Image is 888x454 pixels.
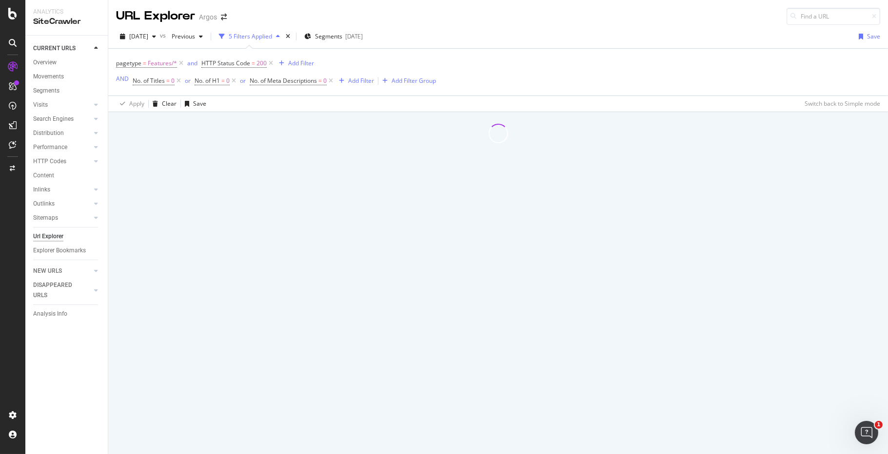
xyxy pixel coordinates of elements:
div: [DATE] [345,32,363,40]
a: Sitemaps [33,213,91,223]
span: 0 [226,74,230,88]
button: Add Filter Group [378,75,436,87]
div: Search Engines [33,114,74,124]
a: Content [33,170,101,181]
div: AND [116,75,129,83]
button: Save [181,96,206,112]
button: Add Filter [335,75,374,87]
div: NEW URLS [33,266,62,276]
a: Explorer Bookmarks [33,246,101,256]
div: Analysis Info [33,309,67,319]
a: Search Engines [33,114,91,124]
div: and [187,59,197,67]
a: Outlinks [33,199,91,209]
a: Visits [33,100,91,110]
div: Analytics [33,8,100,16]
a: Overview [33,57,101,68]
span: Features/* [148,57,177,70]
a: NEW URLS [33,266,91,276]
button: and [187,58,197,68]
div: 5 Filters Applied [229,32,272,40]
button: Save [855,29,880,44]
div: Switch back to Simple mode [805,99,880,108]
div: Performance [33,142,67,152]
span: = [143,59,146,67]
span: = [318,76,322,85]
div: Clear [162,99,177,108]
div: times [284,32,292,41]
span: = [166,76,170,85]
button: or [185,76,191,85]
div: Outlinks [33,199,55,209]
button: or [240,76,246,85]
a: HTTP Codes [33,156,91,167]
span: = [221,76,225,85]
div: Explorer Bookmarks [33,246,86,256]
a: DISAPPEARED URLS [33,280,91,301]
iframe: Intercom live chat [855,421,878,444]
a: Url Explorer [33,231,101,242]
div: Inlinks [33,185,50,195]
button: Previous [168,29,207,44]
span: Segments [315,32,342,40]
input: Find a URL [787,8,880,25]
span: Previous [168,32,195,40]
div: DISAPPEARED URLS [33,280,82,301]
div: HTTP Codes [33,156,66,167]
span: No. of H1 [195,76,220,85]
span: vs [160,31,168,39]
span: 1 [875,421,883,429]
div: SiteCrawler [33,16,100,27]
a: Movements [33,72,101,82]
a: Inlinks [33,185,91,195]
div: Save [193,99,206,108]
a: Performance [33,142,91,152]
div: URL Explorer [116,8,195,24]
div: Add Filter [288,59,314,67]
a: Distribution [33,128,91,138]
div: Visits [33,100,48,110]
button: Clear [149,96,177,112]
div: Sitemaps [33,213,58,223]
span: pagetype [116,59,141,67]
button: 5 Filters Applied [215,29,284,44]
div: or [240,76,246,85]
div: CURRENT URLS [33,43,76,54]
div: Url Explorer [33,231,63,242]
button: Switch back to Simple mode [801,96,880,112]
span: 200 [257,57,267,70]
button: Apply [116,96,144,112]
span: = [252,59,255,67]
span: No. of Meta Descriptions [250,76,317,85]
button: Add Filter [275,57,314,69]
div: Content [33,170,54,181]
span: No. of Titles [133,76,165,85]
button: [DATE] [116,29,160,44]
div: Overview [33,57,57,68]
div: Argos [199,12,217,22]
span: HTTP Status Code [201,59,250,67]
div: Segments [33,86,59,96]
div: Movements [33,72,64,82]
span: 2025 Oct. 14th [129,32,148,40]
a: Segments [33,86,101,96]
div: or [185,76,191,85]
div: Save [867,32,880,40]
div: arrow-right-arrow-left [221,14,227,20]
a: CURRENT URLS [33,43,91,54]
span: 0 [171,74,175,88]
div: Add Filter Group [392,76,436,85]
div: Add Filter [348,76,374,85]
button: AND [116,74,129,83]
button: Segments[DATE] [300,29,367,44]
a: Analysis Info [33,309,101,319]
div: Distribution [33,128,64,138]
div: Apply [129,99,144,108]
span: 0 [323,74,327,88]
